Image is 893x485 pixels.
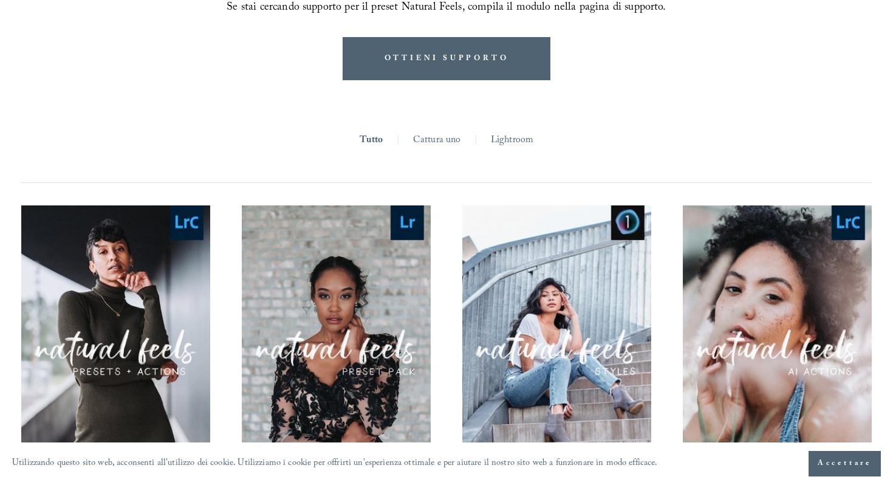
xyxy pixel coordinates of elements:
[360,132,383,149] font: Tutto
[413,131,461,150] a: Cattura uno
[397,132,400,149] font: |
[818,458,872,470] font: Accettare
[385,53,509,65] font: OTTIENI SUPPORTO
[491,131,533,150] a: Lightroom
[343,37,550,80] a: OTTIENI SUPPORTO
[491,132,533,149] font: Lightroom
[474,132,477,149] font: |
[413,132,461,149] font: Cattura uno
[809,451,881,476] button: Accettare
[360,131,383,150] a: Tutto
[12,456,658,471] font: Utilizzando questo sito web, acconsenti all'utilizzo dei cookie. Utilizziamo i cookie per offrirt...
